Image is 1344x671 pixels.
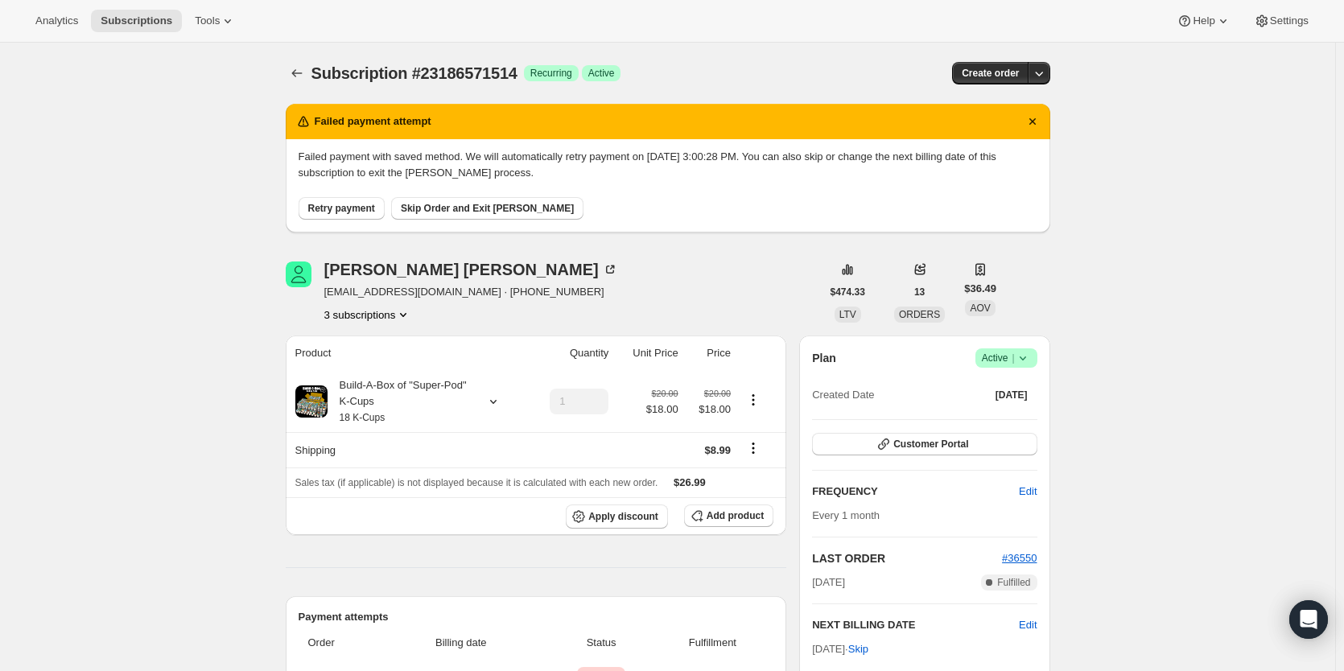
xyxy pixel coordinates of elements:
span: Lorna Roberts [286,261,311,287]
th: Quantity [527,335,613,371]
button: Product actions [324,307,412,323]
button: Skip Order and Exit [PERSON_NAME] [391,197,583,220]
button: Retry payment [299,197,385,220]
span: Settings [1270,14,1309,27]
button: Customer Portal [812,433,1037,455]
th: Product [286,335,528,371]
span: $18.00 [646,401,678,418]
h2: Failed payment attempt [315,113,431,130]
span: $8.99 [704,444,731,456]
span: Skip [848,641,868,657]
th: Price [683,335,736,371]
button: Help [1167,10,1240,32]
span: Create order [962,67,1019,80]
span: [DATE] · [812,643,868,655]
button: Product actions [740,391,766,409]
button: Add product [684,504,773,527]
button: Create order [952,62,1029,84]
small: $20.00 [652,389,678,398]
div: Open Intercom Messenger [1289,600,1328,639]
span: Status [551,635,652,651]
span: $474.33 [831,286,865,298]
span: LTV [839,309,856,320]
th: Unit Price [613,335,682,371]
span: Billing date [381,635,542,651]
h2: FREQUENCY [812,484,1019,500]
span: [EMAIL_ADDRESS][DOMAIN_NAME] · [PHONE_NUMBER] [324,284,618,300]
button: Shipping actions [740,439,766,457]
span: Analytics [35,14,78,27]
th: Order [299,625,377,661]
button: Dismiss notification [1021,110,1044,133]
button: Analytics [26,10,88,32]
span: Tools [195,14,220,27]
span: Retry payment [308,202,375,215]
button: Settings [1244,10,1318,32]
span: [DATE] [996,389,1028,401]
span: Created Date [812,387,874,403]
h2: NEXT BILLING DATE [812,617,1019,633]
a: #36550 [1002,552,1037,564]
span: Fulfillment [662,635,765,651]
button: Tools [185,10,245,32]
h2: Plan [812,350,836,366]
span: ORDERS [899,309,940,320]
button: Edit [1009,479,1046,504]
span: Edit [1019,484,1037,500]
span: Every 1 month [812,509,880,521]
th: Shipping [286,432,528,467]
button: 13 [905,281,934,303]
span: AOV [970,303,990,314]
button: Subscriptions [286,62,308,84]
small: $20.00 [704,389,731,398]
span: Subscription #23186571514 [311,64,517,82]
span: Help [1193,14,1214,27]
button: #36550 [1002,550,1037,566]
span: | [1012,352,1014,364]
span: Fulfilled [997,576,1030,589]
span: Skip Order and Exit [PERSON_NAME] [401,202,574,215]
button: Edit [1019,617,1037,633]
button: Apply discount [566,504,668,529]
span: Apply discount [588,510,658,523]
img: product img [295,385,328,418]
small: 18 K-Cups [340,412,385,423]
div: Build-A-Box of "Super-Pod" K-Cups [328,377,472,426]
button: $474.33 [821,281,875,303]
button: [DATE] [986,384,1037,406]
span: 13 [914,286,925,298]
span: [DATE] [812,574,845,591]
span: Subscriptions [101,14,172,27]
p: Failed payment with saved method. We will automatically retry payment on [DATE] 3:00:28 PM. You c... [299,149,1037,181]
h2: Payment attempts [299,609,774,625]
span: Active [588,67,615,80]
span: Recurring [530,67,572,80]
span: $26.99 [674,476,706,488]
button: Skip [839,636,878,662]
span: $36.49 [964,281,996,297]
span: Add product [707,509,764,522]
button: Subscriptions [91,10,182,32]
h2: LAST ORDER [812,550,1002,566]
div: [PERSON_NAME] [PERSON_NAME] [324,261,618,278]
span: $18.00 [688,401,731,418]
span: Active [982,350,1031,366]
span: Customer Portal [893,438,968,451]
span: Sales tax (if applicable) is not displayed because it is calculated with each new order. [295,477,658,488]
